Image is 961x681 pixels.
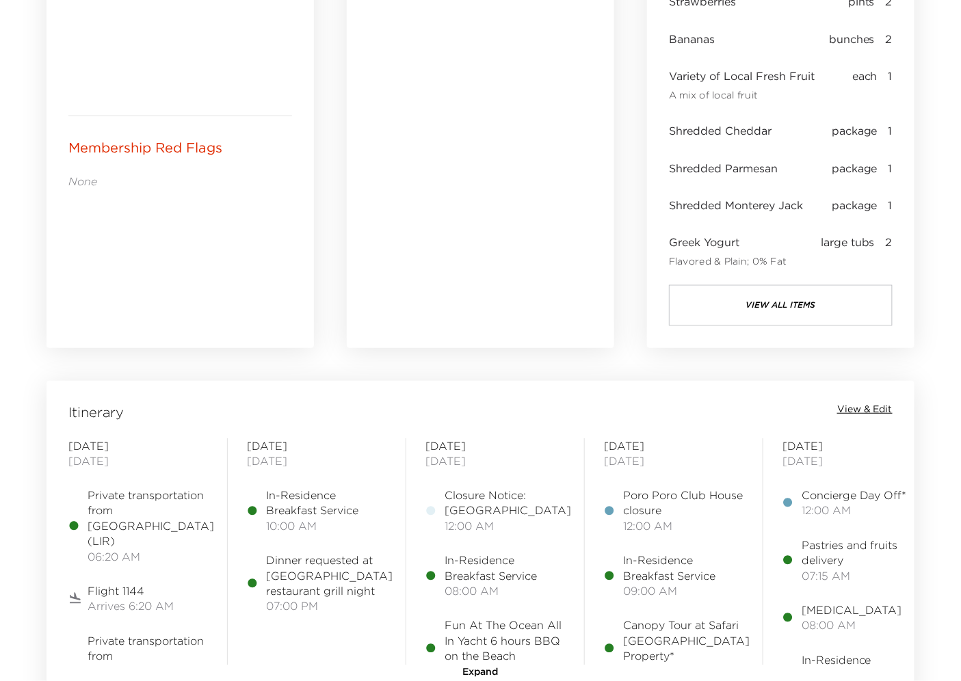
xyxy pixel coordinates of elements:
[802,503,907,518] span: 12:00 AM
[669,256,787,268] span: Flavored & Plain; 0% Fat
[888,123,893,138] span: 1
[886,235,893,267] span: 2
[68,453,208,468] span: [DATE]
[832,123,878,138] span: package
[604,438,743,453] span: [DATE]
[669,198,803,213] span: Shredded Monterey Jack
[669,31,715,46] span: Bananas
[802,617,902,632] span: 08:00 AM
[445,664,565,679] span: 09:00 AM
[802,602,902,617] span: [MEDICAL_DATA]
[669,123,772,138] span: Shredded Cheddar
[266,598,393,613] span: 07:00 PM
[852,68,878,101] span: each
[829,31,875,46] span: bunches
[68,174,292,189] p: None
[445,617,565,663] span: Fun At The Ocean All In Yacht 6 hours BBQ on the Beach
[886,31,893,46] span: 2
[88,598,174,613] span: Arrives 6:20 AM
[68,438,208,453] span: [DATE]
[802,568,922,583] span: 07:15 AM
[247,438,386,453] span: [DATE]
[266,518,386,533] span: 10:00 AM
[623,664,750,679] span: 11:00 AM
[669,235,787,250] span: Greek Yogurt
[623,617,750,663] span: Canopy Tour at Safari [GEOGRAPHIC_DATA] Property*
[837,403,893,416] button: View & Edit
[802,537,922,568] span: Pastries and fruits delivery
[247,453,386,468] span: [DATE]
[266,552,393,598] span: Dinner requested at [GEOGRAPHIC_DATA] restaurant grill night
[425,453,565,468] span: [DATE]
[623,552,743,583] span: In-Residence Breakfast Service
[623,488,743,518] span: Poro Poro Club House closure
[888,198,893,213] span: 1
[832,198,878,213] span: package
[445,552,565,583] span: In-Residence Breakfast Service
[68,138,222,157] p: Membership Red Flags
[266,488,386,518] span: In-Residence Breakfast Service
[463,665,499,679] span: Expand
[669,285,893,326] button: view all items
[782,438,922,453] span: [DATE]
[425,438,565,453] span: [DATE]
[445,488,571,518] span: Closure Notice: [GEOGRAPHIC_DATA]
[821,235,875,267] span: large tubs
[445,583,565,598] span: 08:00 AM
[782,453,922,468] span: [DATE]
[669,161,778,176] span: Shredded Parmesan
[445,518,571,533] span: 12:00 AM
[888,68,893,101] span: 1
[68,403,124,422] span: Itinerary
[888,161,893,176] span: 1
[623,583,743,598] span: 09:00 AM
[832,161,878,176] span: package
[802,488,907,503] span: Concierge Day Off*
[669,68,815,83] span: Variety of Local Fresh Fruit
[669,90,815,102] span: A mix of local fruit
[88,488,214,549] span: Private transportation from [GEOGRAPHIC_DATA] (LIR)
[88,583,174,598] span: Flight 1144
[604,453,743,468] span: [DATE]
[623,518,743,533] span: 12:00 AM
[88,549,214,564] span: 06:20 AM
